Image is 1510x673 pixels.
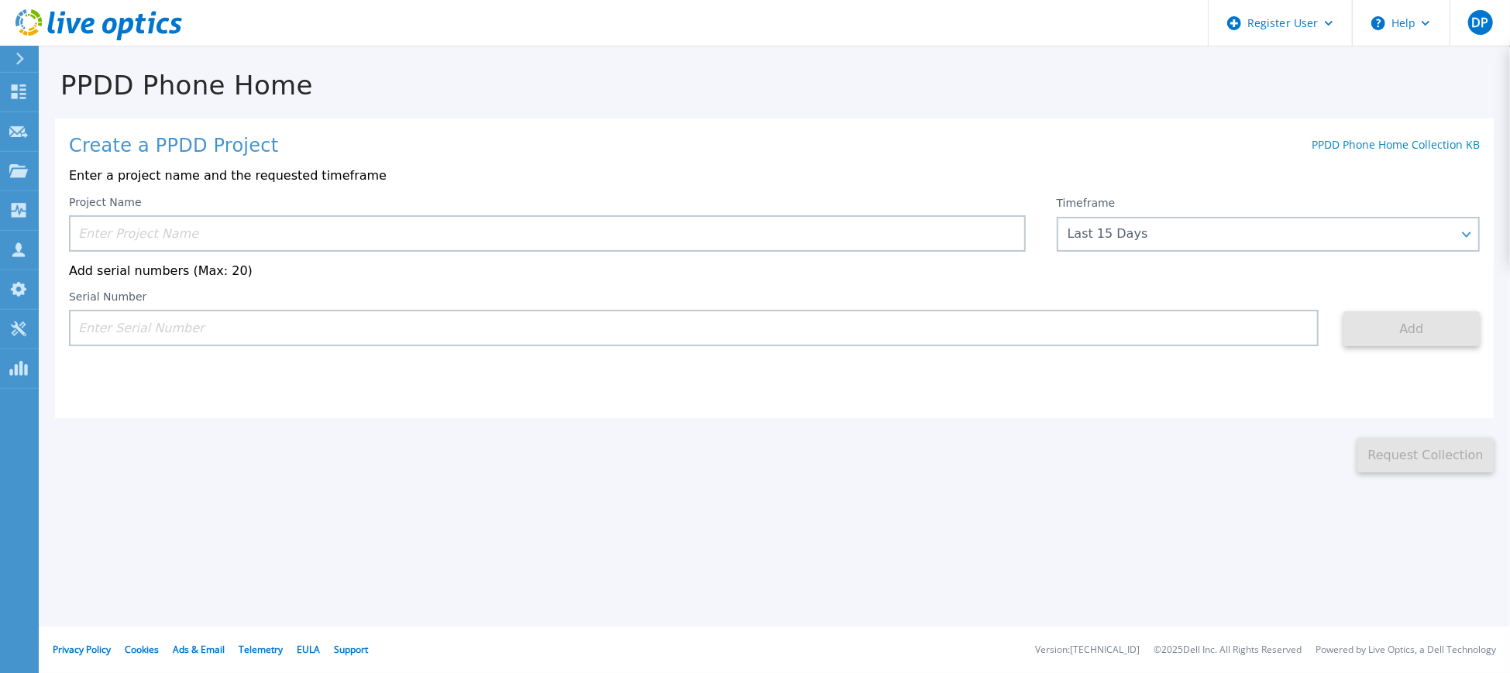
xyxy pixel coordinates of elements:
p: Add serial numbers (Max: 20) [69,264,1480,278]
a: Privacy Policy [53,643,111,656]
a: Cookies [125,643,159,656]
h1: Create a PPDD Project [69,136,278,157]
button: Add [1343,311,1480,346]
a: EULA [297,643,320,656]
a: Telemetry [239,643,283,656]
a: Support [334,643,368,656]
label: Timeframe [1057,197,1116,209]
input: Enter Project Name [69,215,1026,252]
button: Request Collection [1357,438,1494,472]
label: Project Name [69,197,142,208]
div: Last 15 Days [1068,227,1452,241]
span: DP [1471,16,1488,29]
h1: PPDD Phone Home [39,70,1510,101]
li: © 2025 Dell Inc. All Rights Reserved [1154,645,1302,655]
li: Powered by Live Optics, a Dell Technology [1316,645,1496,655]
a: Ads & Email [173,643,225,656]
li: Version: [TECHNICAL_ID] [1035,645,1140,655]
label: Serial Number [69,291,146,302]
input: Enter Serial Number [69,310,1319,346]
p: Enter a project name and the requested timeframe [69,169,1480,183]
a: PPDD Phone Home Collection KB [1312,137,1480,152]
